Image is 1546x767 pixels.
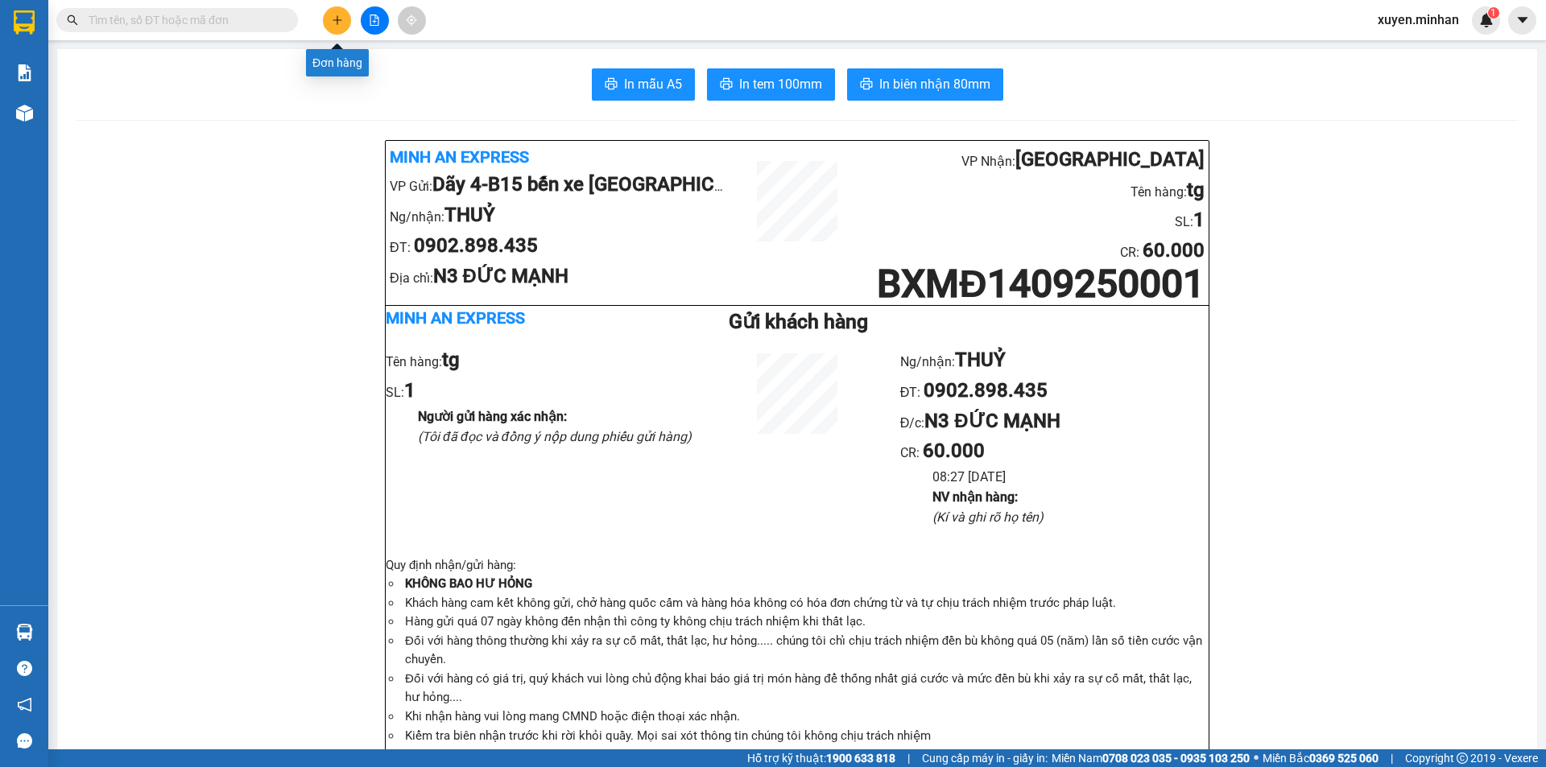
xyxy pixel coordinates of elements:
[188,101,212,118] span: DĐ:
[747,749,895,767] span: Hỗ trợ kỹ thuật:
[390,262,730,292] li: Địa chỉ:
[932,489,1018,505] b: NV nhận hàng :
[369,14,380,26] span: file-add
[924,379,1048,402] b: 0902.898.435
[1102,752,1250,765] strong: 0708 023 035 - 0935 103 250
[739,74,822,94] span: In tem 100mm
[386,376,694,406] li: SL:
[605,77,618,93] span: printer
[390,147,529,167] b: Minh An Express
[1263,749,1379,767] span: Miền Bắc
[405,576,532,591] strong: KHÔNG BAO HƯ HỎNG
[900,345,1209,376] li: Ng/nhận:
[402,670,1209,707] li: Đối với hàng có giá trị, quý khách vui lòng chủ động khai báo giá trị món hàng để thống nhất giá ...
[188,92,303,148] span: N3 ĐỨC MẠNH
[1488,7,1499,19] sup: 1
[932,467,1209,487] li: 08:27 [DATE]
[1143,239,1205,262] b: 60.000
[386,308,525,328] b: Minh An Express
[907,749,910,767] span: |
[1508,6,1536,35] button: caret-down
[402,727,1209,746] li: Kiểm tra biên nhận trước khi rời khỏi quầy. Mọi sai xót thông tin chúng tôi không chịu trách nhiệm
[865,205,1205,236] li: SL:
[1479,13,1494,27] img: icon-new-feature
[406,14,417,26] span: aim
[17,661,32,676] span: question-circle
[1052,749,1250,767] span: Miền Nam
[16,105,33,122] img: warehouse-icon
[404,379,415,402] b: 1
[332,14,343,26] span: plus
[865,266,1205,301] h1: BXMĐ1409250001
[720,77,733,93] span: printer
[16,64,33,81] img: solution-icon
[865,145,1205,175] li: VP Nhận:
[390,170,730,200] li: VP Gửi:
[386,556,1209,746] div: Quy định nhận/gửi hàng :
[402,594,1209,613] li: Khách hàng cam kết không gửi, chở hàng quốc cấm và hàng hóa không có hóa đơn chứng từ và tự chịu ...
[1187,179,1205,201] b: tg
[386,345,694,376] li: Tên hàng:
[1457,753,1468,764] span: copyright
[444,204,495,226] b: THUỶ
[442,348,460,371] b: tg
[89,11,279,29] input: Tìm tên, số ĐT hoặc mã đơn
[433,265,568,287] b: N3 ĐỨC MẠNH
[860,77,873,93] span: printer
[67,14,78,26] span: search
[1015,148,1205,171] b: [GEOGRAPHIC_DATA]
[16,624,33,641] img: warehouse-icon
[1309,752,1379,765] strong: 0369 525 060
[729,310,868,333] b: Gửi khách hàng
[923,439,985,462] b: 60.000
[924,410,1060,432] b: N3 ĐỨC MẠNH
[17,697,32,712] span: notification
[847,68,1003,101] button: printerIn biên nhận 80mm
[188,14,227,31] span: Nhận:
[361,6,389,35] button: file-add
[398,6,426,35] button: aim
[1391,749,1393,767] span: |
[900,376,1209,406] li: ĐT:
[432,173,778,196] b: Dãy 4-B15 bến xe [GEOGRAPHIC_DATA]
[624,74,682,94] span: In mẫu A5
[14,10,35,35] img: logo-vxr
[390,200,730,231] li: Ng/nhận:
[402,612,1209,632] li: Hàng gửi quá 07 ngày không đến nhận thì công ty không chịu trách nhiệm khi thất lạc.
[17,733,32,748] span: message
[865,175,1205,206] li: Tên hàng:
[402,707,1209,727] li: Khi nhận hàng vui lòng mang CMND hoặc điện thoại xác nhận.
[14,15,39,32] span: Gửi:
[1254,755,1259,761] span: ⚪️
[414,234,538,257] b: 0902.898.435
[1490,7,1496,19] span: 1
[900,345,1209,527] ul: CR :
[14,14,177,52] div: Dãy 4-B15 bến xe [GEOGRAPHIC_DATA]
[1515,13,1530,27] span: caret-down
[922,749,1048,767] span: Cung cấp máy in - giấy in:
[188,50,352,69] div: THUỶ
[188,14,352,50] div: [GEOGRAPHIC_DATA]
[865,236,1205,266] li: CR :
[879,74,990,94] span: In biên nhận 80mm
[1193,208,1205,231] b: 1
[932,509,1044,525] i: (Kí và ghi rõ họ tên)
[900,406,1209,437] li: Đ/c:
[955,348,1006,371] b: THUỶ
[402,632,1209,670] li: Đối với hàng thông thường khi xảy ra sự cố mất, thất lạc, hư hỏng..... chúng tôi chỉ chịu trách n...
[707,68,835,101] button: printerIn tem 100mm
[592,68,695,101] button: printerIn mẫu A5
[390,231,730,262] li: ĐT:
[1365,10,1472,30] span: xuyen.minhan
[826,752,895,765] strong: 1900 633 818
[323,6,351,35] button: plus
[418,409,567,424] b: Người gửi hàng xác nhận :
[188,69,352,92] div: 0902898435
[418,429,692,444] i: (Tôi đã đọc và đồng ý nộp dung phiếu gửi hàng)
